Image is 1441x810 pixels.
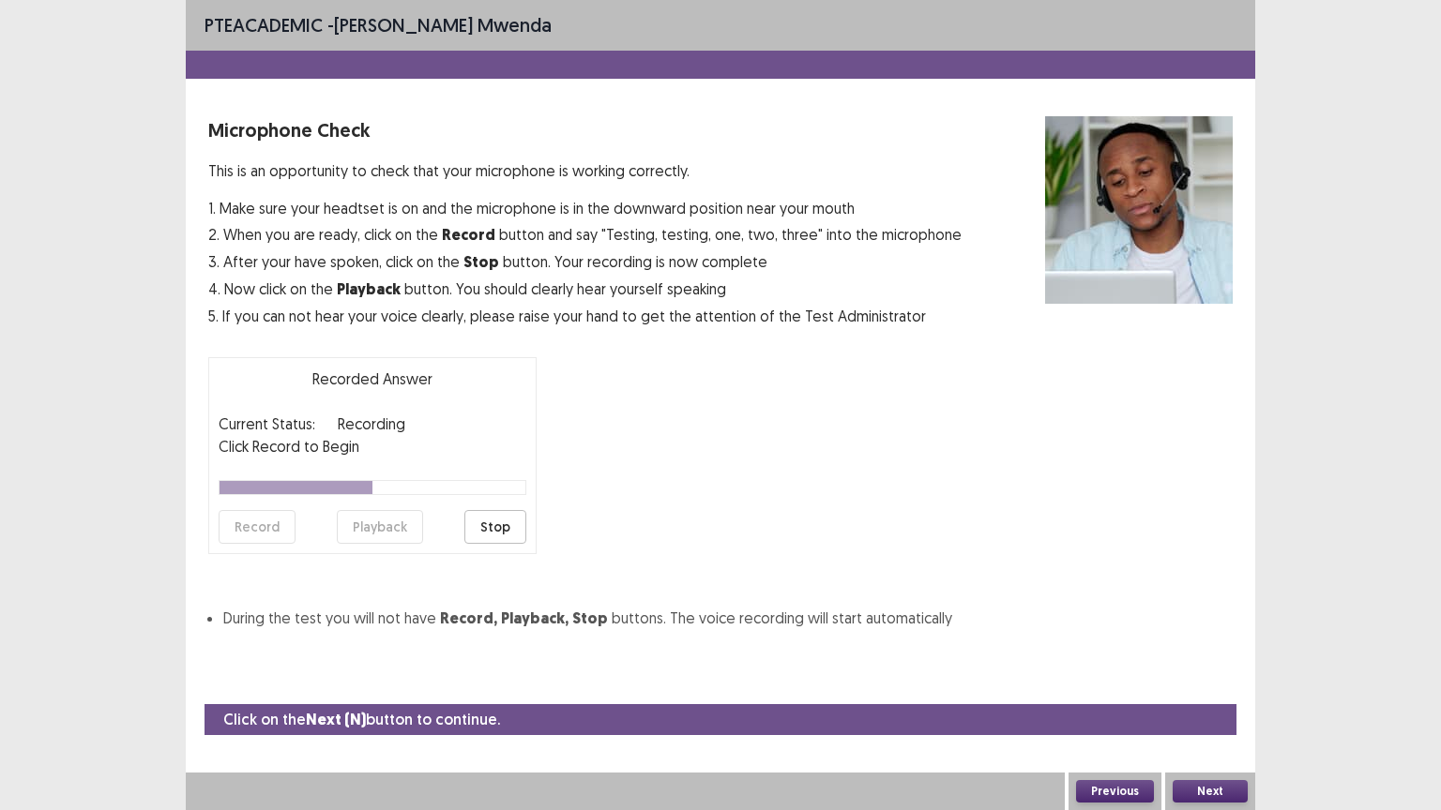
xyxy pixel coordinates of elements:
[208,159,962,182] p: This is an opportunity to check that your microphone is working correctly.
[208,250,962,274] p: 3. After your have spoken, click on the button. Your recording is now complete
[1045,116,1233,304] img: microphone check
[219,435,526,457] p: Click Record to Begin
[337,279,401,299] strong: Playback
[442,225,495,245] strong: Record
[208,197,962,219] p: 1. Make sure your headtset is on and the microphone is in the downward position near your mouth
[223,708,500,731] p: Click on the button to continue.
[219,367,526,390] p: Recorded Answer
[572,608,608,628] strong: Stop
[208,223,962,247] p: 2. When you are ready, click on the button and say "Testing, testing, one, two, three" into the m...
[463,252,499,272] strong: Stop
[205,13,323,37] span: PTE academic
[208,305,962,327] p: 5. If you can not hear your voice clearly, please raise your hand to get the attention of the Tes...
[205,11,552,39] p: - [PERSON_NAME] Mwenda
[208,277,962,301] p: 4. Now click on the button. You should clearly hear yourself speaking
[338,412,405,435] p: recording
[464,510,526,544] button: Stop
[1076,780,1154,802] button: Previous
[219,412,315,435] p: Current Status:
[219,510,296,544] button: Record
[501,608,569,628] strong: Playback,
[223,607,1233,630] li: During the test you will not have buttons. The voice recording will start automatically
[208,116,962,144] p: Microphone Check
[1173,780,1248,802] button: Next
[440,608,497,628] strong: Record,
[306,710,366,729] strong: Next (N)
[337,510,423,544] button: Playback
